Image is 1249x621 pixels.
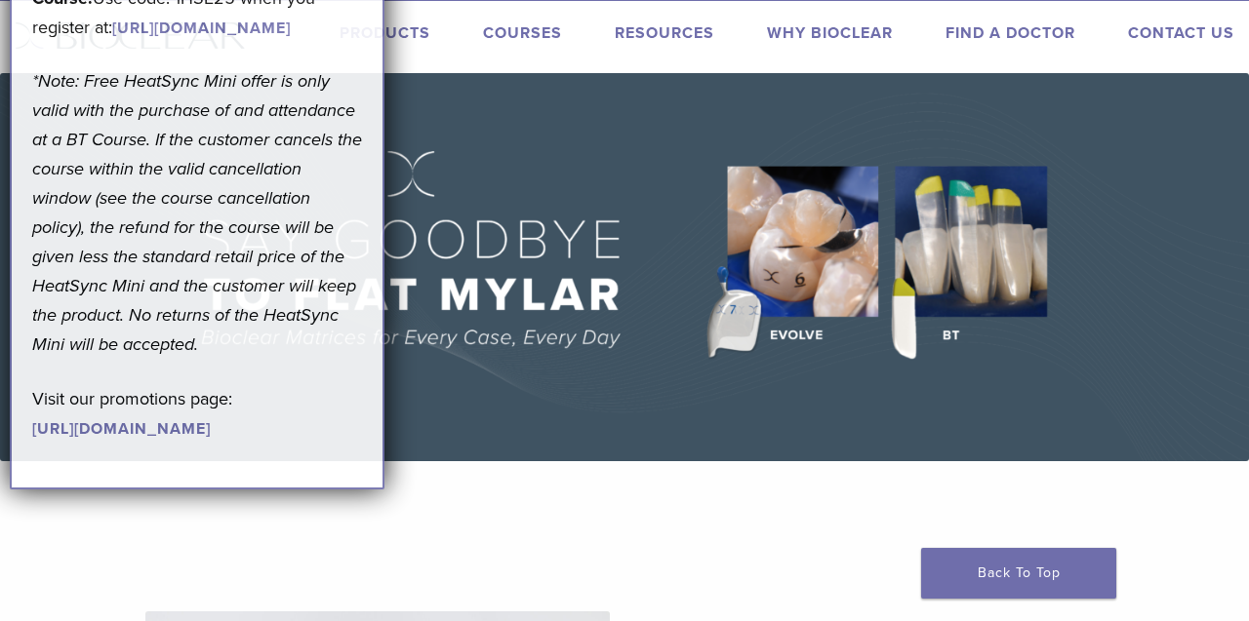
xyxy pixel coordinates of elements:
[32,384,362,443] p: Visit our promotions page:
[921,548,1116,599] a: Back To Top
[615,23,714,43] a: Resources
[1128,23,1234,43] a: Contact Us
[483,23,562,43] a: Courses
[767,23,893,43] a: Why Bioclear
[112,19,291,38] a: [URL][DOMAIN_NAME]
[32,419,211,439] a: [URL][DOMAIN_NAME]
[32,70,362,355] em: *Note: Free HeatSync Mini offer is only valid with the purchase of and attendance at a BT Course....
[946,23,1075,43] a: Find A Doctor
[340,23,430,43] a: Products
